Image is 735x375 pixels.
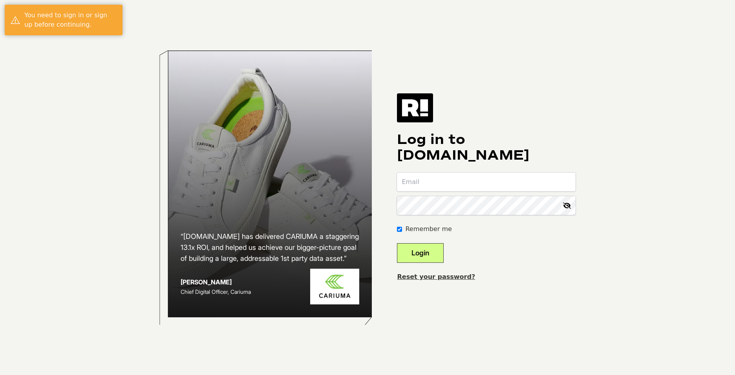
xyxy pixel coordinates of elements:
img: Cariuma [310,269,359,304]
label: Remember me [405,224,452,234]
h2: “[DOMAIN_NAME] has delivered CARIUMA a staggering 13.1x ROI, and helped us achieve our bigger-pic... [181,231,360,264]
span: Chief Digital Officer, Cariuma [181,288,251,295]
input: Email [397,173,576,191]
a: Reset your password? [397,273,475,280]
img: Retention.com [397,93,433,122]
button: Login [397,243,444,263]
h1: Log in to [DOMAIN_NAME] [397,132,576,163]
div: You need to sign in or sign up before continuing. [24,11,117,29]
strong: [PERSON_NAME] [181,278,232,286]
